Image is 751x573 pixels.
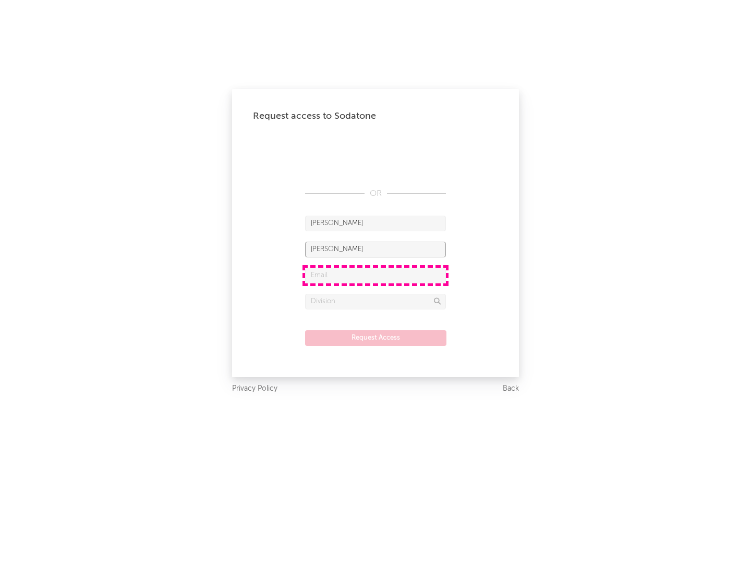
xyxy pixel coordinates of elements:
[253,110,498,122] div: Request access to Sodatone
[305,216,446,231] input: First Name
[305,268,446,283] input: Email
[503,382,519,395] a: Back
[305,330,446,346] button: Request Access
[305,294,446,309] input: Division
[305,242,446,257] input: Last Name
[232,382,277,395] a: Privacy Policy
[305,188,446,200] div: OR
